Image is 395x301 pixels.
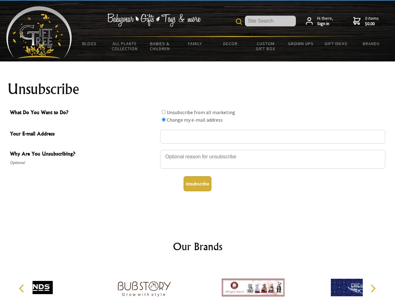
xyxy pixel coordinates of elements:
input: What Do You Want to Do? [162,110,166,114]
span: Hi there, [317,16,333,27]
input: What Do You Want to Do? [162,118,166,122]
h1: Unsubscribe [8,82,388,97]
a: Family [178,37,213,50]
a: Decor [213,37,248,50]
img: product search [236,18,242,25]
span: Your E-mail Address [10,130,157,139]
a: Grown Ups [283,37,318,50]
input: Your E-mail Address [160,130,385,144]
button: Previous [16,282,29,295]
a: Gift Ideas [318,37,354,50]
a: All Plants Collection [107,37,143,55]
img: Babyware - Gifts - Toys and more... [6,6,72,58]
label: Change my e-mail address [167,117,223,123]
img: Babywear - Gifts - Toys & more [107,13,201,27]
a: Babies & Children [142,37,178,55]
a: Custom Gift Box [248,37,283,55]
textarea: Why Are You Unsubscribing? [160,150,385,169]
span: Why Are You Unsubscribing? [10,150,157,159]
input: Site Search [245,16,296,26]
span: What Do You Want to Do? [10,108,157,118]
a: BLOGS [72,37,107,50]
h2: Our Brands [13,239,383,254]
span: Optional [10,159,157,166]
button: Unsubscribe [184,176,211,191]
strong: Sign in [317,21,333,27]
a: Hi there,Sign in [306,16,333,27]
button: Next [366,282,380,295]
label: Unsubscribe from all marketing [167,109,235,115]
strong: $0.00 [365,21,379,27]
span: 0 items [365,15,379,27]
a: Brands [354,37,389,50]
a: 0 items$0.00 [353,16,379,27]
